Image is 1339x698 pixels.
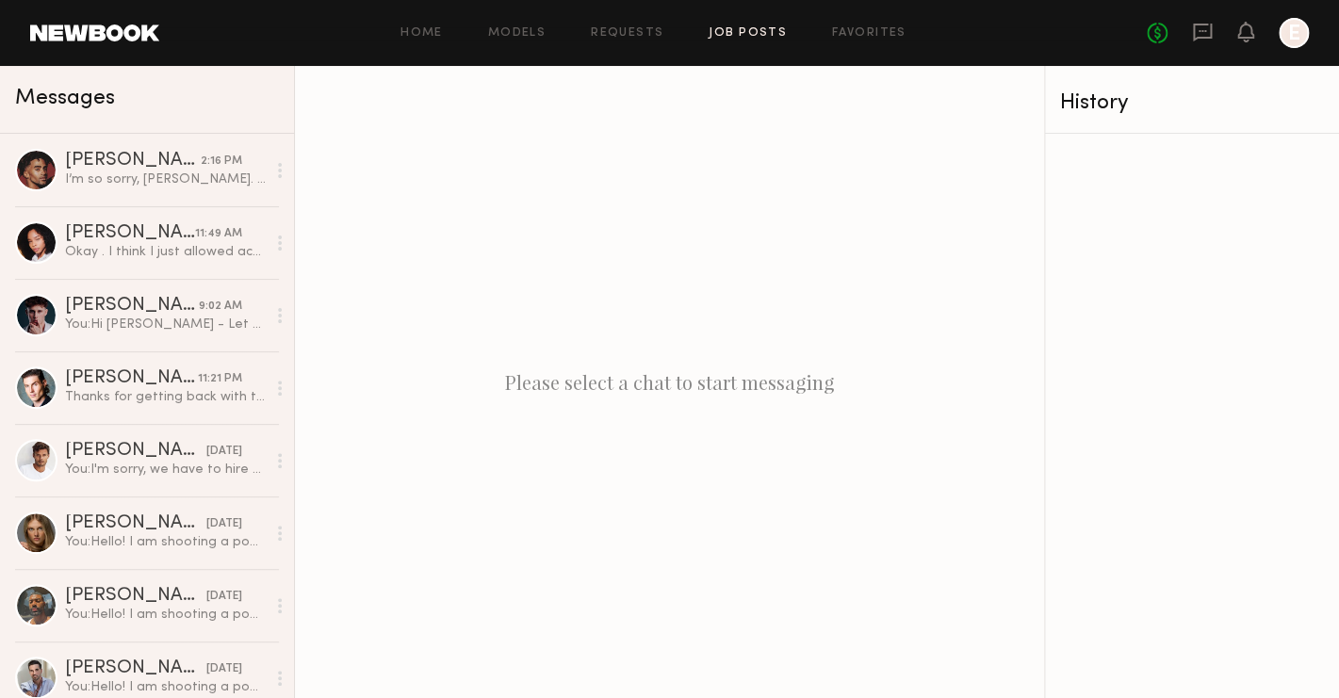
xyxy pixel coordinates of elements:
a: Models [488,27,546,40]
div: You: Hello! I am shooting a podcast based on Women's Hormonal Health [DATE][DATE] in [GEOGRAPHIC_... [65,606,266,624]
div: [PERSON_NAME] [65,369,198,388]
a: E [1279,18,1309,48]
div: [PERSON_NAME] [65,659,206,678]
div: [PERSON_NAME] [65,152,201,170]
div: 11:21 PM [198,370,242,388]
div: You: Hi [PERSON_NAME] - Let me know if you'd still like to submit for this! I'm finalizing everyt... [65,316,266,333]
div: History [1060,92,1324,114]
div: 2:16 PM [201,153,242,170]
div: Please select a chat to start messaging [295,66,1044,698]
a: Favorites [832,27,906,40]
div: [PERSON_NAME] [65,297,199,316]
div: [PERSON_NAME] [65,224,195,243]
div: [DATE] [206,588,242,606]
div: [DATE] [206,515,242,533]
a: Home [400,27,443,40]
div: You: Hello! I am shooting a podcast based on Women's Hormonal Health [DATE][DATE] in [GEOGRAPHIC_... [65,678,266,696]
a: Job Posts [709,27,787,40]
div: [DATE] [206,443,242,461]
div: [PERSON_NAME] [65,587,206,606]
div: [PERSON_NAME] [65,514,206,533]
div: Thanks for getting back with the info on that [PERSON_NAME], really appreciate you on that. Candi... [65,388,266,406]
div: 11:49 AM [195,225,242,243]
div: [DATE] [206,660,242,678]
span: Messages [15,88,115,109]
div: You: I'm sorry, we have to hire approximately 5 people our budget is $400 a person! [65,461,266,479]
div: [PERSON_NAME] [65,442,206,461]
div: 9:02 AM [199,298,242,316]
a: Requests [591,27,663,40]
div: Okay . I think I just allowed access. Let me know if your able to see it [65,243,266,261]
div: I’m so sorry, [PERSON_NAME]. I just confirmed a booking for [DATE] just now. The rate was really ... [65,170,266,188]
div: You: Hello! I am shooting a podcast based on Women's Hormonal Health [DATE][DATE] in [GEOGRAPHIC_... [65,533,266,551]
